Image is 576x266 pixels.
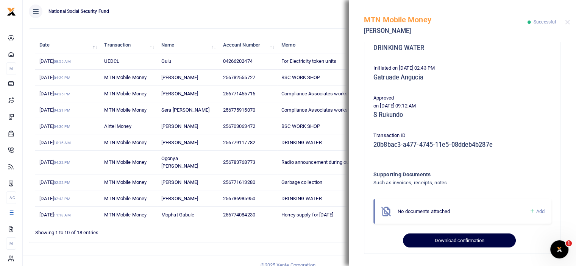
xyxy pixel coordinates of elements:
span: DRINKING WATER [281,140,322,145]
small: 02:52 PM [54,180,70,185]
span: 04266202474 [223,58,253,64]
a: logo-small logo-large logo-large [7,8,16,14]
span: MTN Mobile Money [104,75,147,80]
h5: S Rukundo [373,111,551,119]
div: Showing 1 to 10 of 18 entries [35,225,252,236]
th: Name: activate to sort column ascending [157,37,219,53]
small: 02:43 PM [54,197,70,201]
h5: DRINKING WATER [373,44,551,52]
span: [DATE] [39,140,70,145]
span: MTN Mobile Money [104,91,147,96]
span: [DATE] [39,212,70,218]
span: No documents attached [398,208,450,214]
small: 11:18 AM [54,213,71,217]
button: Download confirmation [403,233,515,248]
span: For Electricity token units [281,58,336,64]
small: 04:22 PM [54,160,70,165]
span: [DATE] [39,58,70,64]
span: 256775915070 [223,107,255,113]
small: 04:39 PM [54,76,70,80]
span: Ogonya [PERSON_NAME] [161,156,198,169]
th: Memo: activate to sort column ascending [277,37,392,53]
span: 256786985950 [223,196,255,201]
h5: Gatruade Angucia [373,74,551,81]
span: Sera [PERSON_NAME] [161,107,209,113]
span: 256782555727 [223,75,255,80]
span: Successful [534,19,556,25]
small: 04:35 PM [54,92,70,96]
th: Date: activate to sort column descending [35,37,100,53]
p: on [DATE] 09:12 AM [373,102,551,110]
h5: [PERSON_NAME] [364,27,528,35]
span: [DATE] [39,91,70,96]
li: M [6,237,16,250]
span: BSC WORK SHOP [281,75,320,80]
span: 1 [566,240,572,246]
span: UEDCL [104,58,119,64]
span: MTN Mobile Money [104,107,147,113]
h5: MTN Mobile Money [364,15,528,24]
span: [DATE] [39,107,70,113]
span: [DATE] [39,75,70,80]
th: Account Number: activate to sort column ascending [219,37,277,53]
p: Approved [373,94,551,102]
span: [DATE] [39,179,70,185]
span: National Social Security Fund [45,8,112,15]
span: 256779117782 [223,140,255,145]
span: MTN Mobile Money [104,196,147,201]
p: Initiated on [DATE] 02:43 PM [373,64,551,72]
span: DRINKING WATER [281,196,322,201]
span: MTN Mobile Money [104,212,147,218]
img: logo-small [7,7,16,16]
span: 256703063472 [223,123,255,129]
span: Add [536,208,545,214]
span: [PERSON_NAME] [161,75,198,80]
span: Compliance Associates workshop [281,91,356,96]
h4: Such as invoices, receipts, notes [373,179,521,187]
li: M [6,62,16,75]
span: [DATE] [39,123,70,129]
span: [PERSON_NAME] [161,91,198,96]
span: Radio announcement during outreach visits [281,159,375,165]
p: Transaction ID [373,132,551,140]
span: Airtel Money [104,123,131,129]
a: Add [529,207,545,216]
small: 04:30 PM [54,124,70,129]
span: 256783768773 [223,159,255,165]
span: [PERSON_NAME] [161,123,198,129]
span: Garbage collection [281,179,322,185]
span: Honey supply for [DATE] [281,212,333,218]
span: [PERSON_NAME] [161,179,198,185]
span: 256771613280 [223,179,255,185]
span: [PERSON_NAME] [161,196,198,201]
span: [DATE] [39,196,70,201]
li: Ac [6,191,16,204]
span: Mophat Gabule [161,212,194,218]
h5: 20b8bac3-a477-4745-11e5-08ddeb4b287e [373,141,551,149]
th: Transaction: activate to sort column ascending [100,37,157,53]
small: 04:31 PM [54,108,70,112]
button: Close [565,20,570,25]
span: Compliance Associates workshop [281,107,356,113]
span: BSC WORK SHOP [281,123,320,129]
span: 256771465716 [223,91,255,96]
span: MTN Mobile Money [104,140,147,145]
span: 256774084230 [223,212,255,218]
span: MTN Mobile Money [104,159,147,165]
small: 10:16 AM [54,141,71,145]
span: [PERSON_NAME] [161,140,198,145]
small: 08:55 AM [54,59,71,64]
span: Gulu [161,58,171,64]
span: [DATE] [39,159,70,165]
h4: Supporting Documents [373,170,521,179]
span: MTN Mobile Money [104,179,147,185]
iframe: Intercom live chat [550,240,568,258]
